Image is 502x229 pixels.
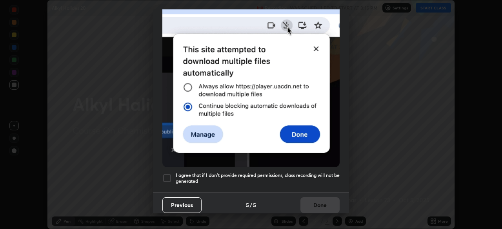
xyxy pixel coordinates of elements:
h4: 5 [253,201,256,209]
button: Previous [162,197,202,213]
h4: 5 [246,201,249,209]
h4: / [250,201,252,209]
h5: I agree that if I don't provide required permissions, class recording will not be generated [176,172,340,184]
